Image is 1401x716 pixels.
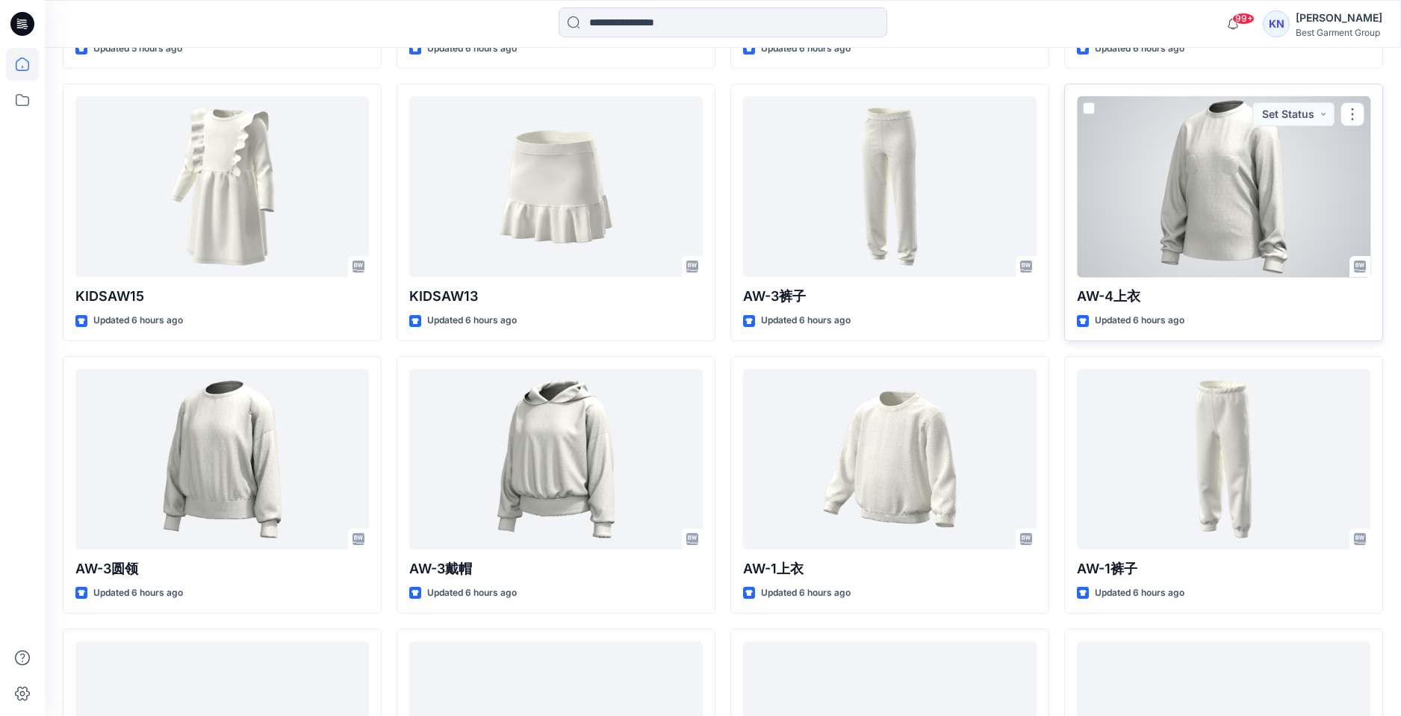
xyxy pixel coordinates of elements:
a: AW-4上衣 [1077,96,1370,277]
a: AW-1上衣 [743,369,1037,550]
p: Updated 6 hours ago [427,585,517,601]
p: AW-4上衣 [1077,286,1370,307]
p: Updated 6 hours ago [1095,585,1184,601]
a: AW-3圆领 [75,369,369,550]
p: Updated 6 hours ago [761,41,851,57]
p: AW-1裤子 [1077,558,1370,579]
a: KIDSAW15 [75,96,369,277]
p: Updated 6 hours ago [1095,41,1184,57]
p: AW-3戴帽 [409,558,703,579]
p: Updated 6 hours ago [1095,313,1184,329]
p: Updated 6 hours ago [761,313,851,329]
p: Updated 6 hours ago [427,313,517,329]
p: AW-1上衣 [743,558,1037,579]
p: AW-3裤子 [743,286,1037,307]
p: Updated 6 hours ago [93,585,183,601]
p: Updated 5 hours ago [93,41,182,57]
a: AW-1裤子 [1077,369,1370,550]
p: KIDSAW15 [75,286,369,307]
div: Best Garment Group [1296,27,1382,38]
a: AW-3裤子 [743,96,1037,277]
a: AW-3戴帽 [409,369,703,550]
p: Updated 6 hours ago [93,313,183,329]
p: Updated 6 hours ago [427,41,517,57]
div: KN [1263,10,1290,37]
a: KIDSAW13 [409,96,703,277]
p: KIDSAW13 [409,286,703,307]
span: 99+ [1232,13,1255,25]
p: AW-3圆领 [75,558,369,579]
div: [PERSON_NAME] [1296,9,1382,27]
p: Updated 6 hours ago [761,585,851,601]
